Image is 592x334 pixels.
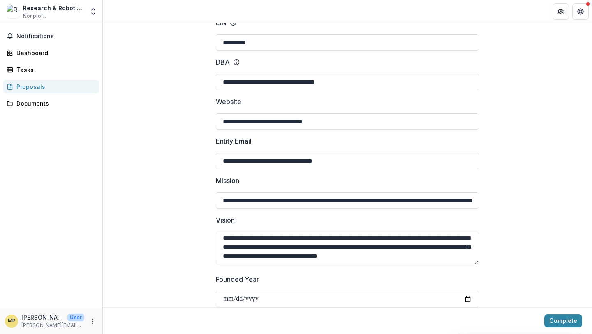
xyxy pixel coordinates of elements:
[67,314,84,321] p: User
[8,318,16,324] div: Mark Parsons
[7,5,20,18] img: Research & Robotics Inc
[3,63,99,77] a: Tasks
[16,65,92,74] div: Tasks
[16,99,92,108] div: Documents
[3,80,99,93] a: Proposals
[216,97,241,107] p: Website
[216,57,230,67] p: DBA
[21,313,64,322] p: [PERSON_NAME]
[216,136,252,146] p: Entity Email
[3,30,99,43] button: Notifications
[88,3,99,20] button: Open entity switcher
[16,82,92,91] div: Proposals
[544,314,582,327] button: Complete
[572,3,589,20] button: Get Help
[3,46,99,60] a: Dashboard
[21,322,84,329] p: [PERSON_NAME][EMAIL_ADDRESS][PERSON_NAME][DOMAIN_NAME]
[16,49,92,57] div: Dashboard
[3,97,99,110] a: Documents
[216,215,235,225] p: Vision
[23,12,46,20] span: Nonprofit
[23,4,84,12] div: Research & Robotics Inc
[216,274,259,284] p: Founded Year
[88,316,97,326] button: More
[16,33,96,40] span: Notifications
[553,3,569,20] button: Partners
[216,176,239,186] p: Mission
